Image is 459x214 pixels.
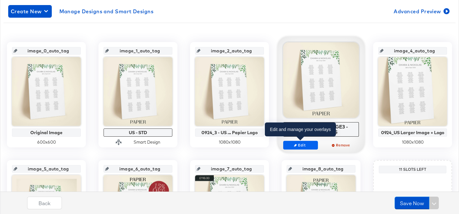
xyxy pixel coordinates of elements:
div: 11 Slots Left [380,167,445,172]
div: Original Image [14,130,79,135]
span: Advanced Preview [394,7,448,16]
button: Edit [283,141,318,150]
div: 1080 x 1080 [195,139,264,145]
button: Manage Designs and Smart Designs [57,5,156,18]
button: Back [27,197,62,209]
div: Smart Design [134,139,160,145]
div: 0924_3 - US ... Papier Logo [197,130,262,135]
button: Advanced Preview [391,5,451,18]
div: US - SMART - IMAGE3 - INSIDEPAGES [285,124,357,135]
div: 1080 x 1080 [378,139,447,145]
button: Remove [324,141,359,150]
button: Save Now [395,197,429,209]
span: Manage Designs and Smart Designs [59,7,154,16]
div: 600 x 600 [12,139,81,145]
span: Create New [11,7,49,16]
span: Edit [286,143,315,147]
button: Create New [8,5,52,18]
div: 0924_US Larger Image + Logo [380,130,445,135]
span: Remove [327,143,356,147]
div: US - STD [105,130,171,135]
